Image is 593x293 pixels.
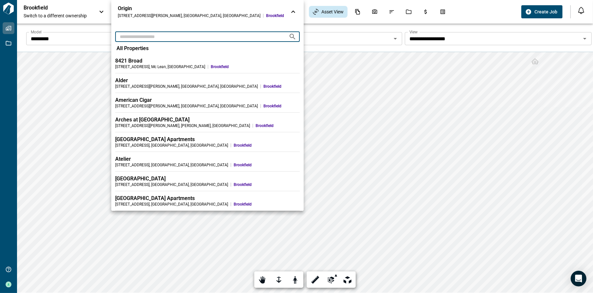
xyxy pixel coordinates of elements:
span: Brookfield [234,162,300,168]
div: Atelier [115,156,300,162]
div: Arches at [GEOGRAPHIC_DATA] [115,117,300,123]
div: [STREET_ADDRESS] , [GEOGRAPHIC_DATA] , [GEOGRAPHIC_DATA] [115,182,228,187]
div: [STREET_ADDRESS] , [GEOGRAPHIC_DATA] , [GEOGRAPHIC_DATA] [115,202,228,207]
div: Origin [118,5,284,12]
div: [GEOGRAPHIC_DATA] [115,175,300,182]
div: Open Intercom Messenger [571,271,586,286]
div: American Cigar [115,97,300,103]
div: [GEOGRAPHIC_DATA] Apartments [115,195,300,202]
div: [STREET_ADDRESS] , [GEOGRAPHIC_DATA] , [GEOGRAPHIC_DATA] [115,162,228,168]
div: Alder [115,77,300,84]
div: [STREET_ADDRESS][PERSON_NAME] , [GEOGRAPHIC_DATA] , [GEOGRAPHIC_DATA] [118,13,261,18]
span: Brookfield [266,13,284,18]
span: Brookfield [263,84,300,89]
div: [STREET_ADDRESS][PERSON_NAME] , [GEOGRAPHIC_DATA] , [GEOGRAPHIC_DATA] [115,84,258,89]
div: [STREET_ADDRESS] , [GEOGRAPHIC_DATA] , [GEOGRAPHIC_DATA] [115,143,228,148]
div: [STREET_ADDRESS] , Mc Lean , [GEOGRAPHIC_DATA] [115,64,205,69]
span: All Properties [117,45,149,52]
span: Brookfield [256,123,300,128]
span: Brookfield [234,202,300,207]
div: [STREET_ADDRESS][PERSON_NAME] , [GEOGRAPHIC_DATA] , [GEOGRAPHIC_DATA] [115,103,258,109]
div: [GEOGRAPHIC_DATA] Apartments [115,136,300,143]
span: Brookfield [234,143,300,148]
span: Brookfield [263,103,300,109]
button: Search projects [286,30,299,43]
div: [STREET_ADDRESS][PERSON_NAME] , [PERSON_NAME] , [GEOGRAPHIC_DATA] [115,123,250,128]
div: 8421 Broad [115,58,300,64]
span: Brookfield [211,64,300,69]
span: Brookfield [234,182,300,187]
